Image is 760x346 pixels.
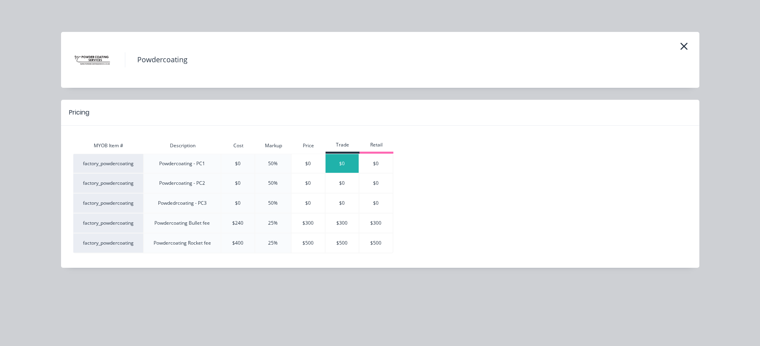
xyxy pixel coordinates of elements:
div: $500 [359,239,393,247]
div: factory_powdercoating [73,219,143,227]
div: factory_powdercoating [73,160,143,167]
div: Powdercoating Bullet fee [144,219,221,227]
div: 50% [255,180,291,187]
div: Pricing [69,108,89,117]
div: 50% [255,200,291,207]
div: factory_powdercoating [73,239,143,247]
div: $240 [221,219,255,227]
div: MYOB Item # [73,142,144,149]
div: $400 [221,239,255,247]
div: $0 [292,180,325,187]
div: factory_powdercoating [73,200,143,207]
div: Powdercoating Rocket fee [144,239,221,247]
div: 25% [255,219,291,227]
div: $0 [221,180,255,187]
div: $300 [292,219,325,227]
div: Trade [326,141,359,148]
div: Powdedrcoating - PC3 [144,200,221,207]
div: $0 [359,200,393,207]
div: $0 [326,180,359,187]
div: $0 [359,160,393,167]
div: $500 [326,239,359,247]
div: $0 [292,160,325,167]
div: Retail [359,141,393,148]
div: $0 [221,160,255,167]
div: Description [144,142,221,149]
div: Powdercoating - PC2 [144,180,221,187]
h4: Powdercoating [125,52,188,67]
div: 25% [255,239,291,247]
div: $0 [221,200,255,207]
div: $0 [326,200,359,207]
div: $0 [326,160,359,167]
div: Price [292,142,326,149]
div: Powdercoating - PC1 [144,160,221,167]
div: $300 [326,219,359,227]
div: factory_powdercoating [73,180,143,187]
div: $500 [292,239,325,247]
div: Markup [255,142,292,149]
div: 50% [255,160,291,167]
div: $0 [292,200,325,207]
div: Cost [221,142,255,149]
img: Powdercoating [73,40,113,80]
div: $0 [359,180,393,187]
div: $300 [359,219,393,227]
